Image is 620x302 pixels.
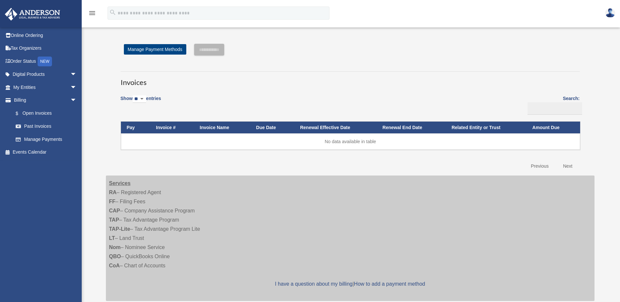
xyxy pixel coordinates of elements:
[605,8,615,18] img: User Pic
[109,9,116,16] i: search
[5,81,87,94] a: My Entitiesarrow_drop_down
[528,102,582,115] input: Search:
[150,122,194,134] th: Invoice #: activate to sort column ascending
[250,122,294,134] th: Due Date: activate to sort column ascending
[9,133,83,146] a: Manage Payments
[121,122,150,134] th: Pay: activate to sort column descending
[19,109,23,118] span: $
[194,122,250,134] th: Invoice Name: activate to sort column ascending
[109,263,120,268] strong: CoA
[5,55,87,68] a: Order StatusNEW
[5,29,87,42] a: Online Ordering
[446,122,527,134] th: Related Entity or Trust: activate to sort column ascending
[133,95,146,103] select: Showentries
[558,159,578,173] a: Next
[121,133,580,150] td: No data available in table
[294,122,377,134] th: Renewal Effective Date: activate to sort column ascending
[525,94,580,115] label: Search:
[88,9,96,17] i: menu
[9,107,80,120] a: $Open Invoices
[9,120,83,133] a: Past Invoices
[5,42,87,55] a: Tax Organizers
[121,94,161,109] label: Show entries
[5,94,83,107] a: Billingarrow_drop_down
[109,254,121,259] strong: QBO
[109,180,131,186] strong: Services
[377,122,445,134] th: Renewal End Date: activate to sort column ascending
[38,57,52,66] div: NEW
[70,68,83,81] span: arrow_drop_down
[3,8,62,21] img: Anderson Advisors Platinum Portal
[70,81,83,94] span: arrow_drop_down
[109,235,115,241] strong: LT
[106,176,595,301] div: – Registered Agent – Filing Fees – Company Assistance Program – Tax Advantage Program – Tax Advan...
[109,190,117,195] strong: RA
[527,122,580,134] th: Amount Due: activate to sort column ascending
[121,71,580,88] h3: Invoices
[526,159,553,173] a: Previous
[354,281,425,287] a: How to add a payment method
[109,217,119,223] strong: TAP
[109,199,116,204] strong: FF
[109,208,120,213] strong: CAP
[88,11,96,17] a: menu
[109,226,130,232] strong: TAP-Lite
[275,281,352,287] a: I have a question about my billing
[5,146,87,159] a: Events Calendar
[124,44,186,55] a: Manage Payment Methods
[109,279,591,289] p: |
[109,244,121,250] strong: Nom
[5,68,87,81] a: Digital Productsarrow_drop_down
[70,94,83,107] span: arrow_drop_down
